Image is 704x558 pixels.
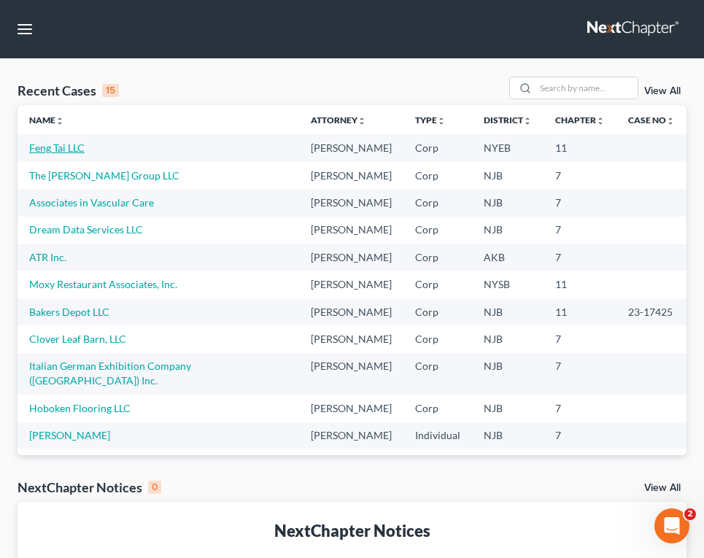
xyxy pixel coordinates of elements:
td: [PERSON_NAME] [299,217,403,244]
a: Feng Tai LLC [29,142,85,154]
a: Clover Leaf Barn, LLC [29,333,126,345]
td: 7 [544,422,616,449]
td: Individual [403,422,472,449]
td: Corp [403,353,472,395]
td: Corp [403,395,472,422]
td: 7 [544,244,616,271]
td: 23-17425 [616,298,686,325]
a: Attorneyunfold_more [311,115,366,125]
td: NJB [472,298,544,325]
a: Hoboken Flooring LLC [29,402,131,414]
a: Dream Data Services LLC [29,223,143,236]
a: Districtunfold_more [484,115,532,125]
i: unfold_more [437,117,446,125]
td: 7 [544,353,616,395]
td: NJB [472,395,544,422]
td: 11 [544,134,616,161]
td: [PERSON_NAME] [299,271,403,298]
td: NJB [472,217,544,244]
td: Corp [403,134,472,161]
td: 7 [544,189,616,216]
iframe: Intercom live chat [654,508,689,543]
td: AKB [472,244,544,271]
td: NJB [472,189,544,216]
td: 7 [544,162,616,189]
td: [PERSON_NAME] [299,244,403,271]
td: Corp [403,244,472,271]
td: [PERSON_NAME] [299,298,403,325]
td: Corp [403,325,472,352]
td: [PERSON_NAME] [299,162,403,189]
td: NYEB [472,134,544,161]
td: 11 [544,298,616,325]
input: Search by name... [535,77,638,98]
div: NextChapter Notices [29,519,675,542]
div: Recent Cases [18,82,119,99]
td: NJB [472,449,544,476]
td: Corp [403,189,472,216]
td: 7 [544,395,616,422]
td: NJB [472,353,544,395]
td: Corp [403,217,472,244]
a: Italian German Exhibition Company ([GEOGRAPHIC_DATA]) Inc. [29,360,191,387]
a: The [PERSON_NAME] Group LLC [29,169,179,182]
td: NJB [472,325,544,352]
a: Moxy Restaurant Associates, Inc. [29,278,177,290]
span: 2 [684,508,696,520]
td: [PERSON_NAME] [299,325,403,352]
td: Corp [403,162,472,189]
td: Corp [403,449,472,476]
td: [PERSON_NAME] [299,134,403,161]
td: 11 [544,271,616,298]
td: NJB [472,162,544,189]
i: unfold_more [523,117,532,125]
i: unfold_more [357,117,366,125]
td: [PERSON_NAME] [299,189,403,216]
td: [PERSON_NAME] [299,422,403,449]
td: NJB [472,422,544,449]
td: [PERSON_NAME] [299,449,403,476]
td: 7 [544,449,616,476]
a: Chapterunfold_more [555,115,605,125]
a: Typeunfold_more [415,115,446,125]
td: NYSB [472,271,544,298]
i: unfold_more [596,117,605,125]
td: Corp [403,298,472,325]
i: unfold_more [55,117,64,125]
td: 7 [544,325,616,352]
a: [PERSON_NAME] [29,429,110,441]
a: Bakers Depot LLC [29,306,109,318]
a: View All [644,483,681,493]
div: 15 [102,84,119,97]
td: [PERSON_NAME] [299,395,403,422]
a: Case Nounfold_more [628,115,675,125]
td: 7 [544,217,616,244]
a: Nameunfold_more [29,115,64,125]
td: Corp [403,271,472,298]
a: Associates in Vascular Care [29,196,154,209]
i: unfold_more [666,117,675,125]
a: ATR Inc. [29,251,66,263]
td: [PERSON_NAME] [299,353,403,395]
a: View All [644,86,681,96]
div: 0 [148,481,161,494]
div: NextChapter Notices [18,478,161,496]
